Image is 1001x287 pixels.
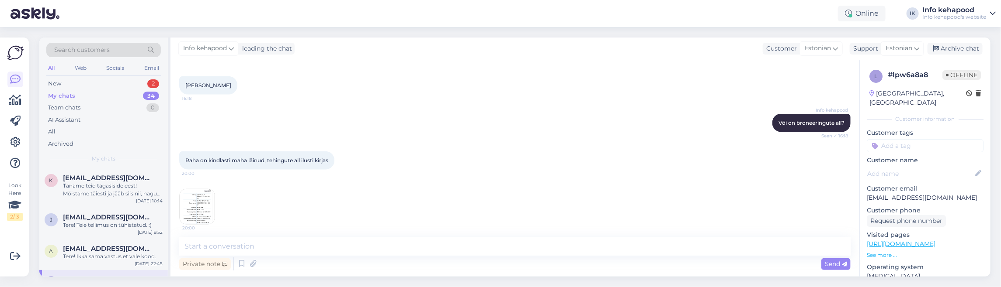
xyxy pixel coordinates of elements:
[185,82,231,89] span: [PERSON_NAME]
[146,103,159,112] div: 0
[63,253,163,260] div: Tere! Ikka sama vastus et vale kood.
[804,44,831,53] span: Estonian
[185,157,328,164] span: Raha on kindlasti maha läinud, tehingute all ilusti kirjas
[922,14,986,20] div: Info kehapood's website
[48,116,80,124] div: AI Assistant
[779,120,845,126] span: Või on broneeringute all?
[63,213,154,221] span: juulika.siimann@gmail.com
[838,6,886,21] div: Online
[92,155,115,163] span: My chats
[7,44,24,61] img: Askly Logo
[48,79,61,88] div: New
[867,115,984,123] div: Customer information
[875,73,878,79] span: l
[143,92,159,100] div: 34
[63,174,154,182] span: katrinlehepuu@hotmail.com
[182,95,215,102] span: 16:18
[867,240,935,248] a: [URL][DOMAIN_NAME]
[763,44,797,53] div: Customer
[136,198,163,204] div: [DATE] 10:14
[50,216,52,223] span: j
[180,189,215,224] img: Attachment
[49,177,53,184] span: k
[867,230,984,239] p: Visited pages
[182,225,215,231] span: 20:00
[815,133,848,139] span: Seen ✓ 16:18
[147,79,159,88] div: 2
[63,276,154,284] span: kristikliimann.kk@gmail.com
[63,245,154,253] span: annelimusto@gmail.com
[183,44,227,53] span: Info kehapood
[867,263,984,272] p: Operating system
[867,169,973,178] input: Add name
[63,182,163,198] div: Täname teid tagasiside eest! Mõistame täiesti ja jääb siis nii, nagu soovisite. Kui tulevikus tek...
[48,140,73,148] div: Archived
[825,260,847,268] span: Send
[46,62,56,74] div: All
[54,45,110,55] span: Search customers
[135,260,163,267] div: [DATE] 22:45
[182,170,215,177] span: 20:00
[143,62,161,74] div: Email
[867,139,984,152] input: Add a tag
[867,215,946,227] div: Request phone number
[104,62,126,74] div: Socials
[48,127,56,136] div: All
[867,184,984,193] p: Customer email
[888,70,942,80] div: # lpw6a8a8
[239,44,292,53] div: leading the chat
[138,229,163,236] div: [DATE] 9:52
[867,193,984,202] p: [EMAIL_ADDRESS][DOMAIN_NAME]
[942,70,981,80] span: Offline
[815,107,848,113] span: Info kehapood
[907,7,919,20] div: IK
[867,206,984,215] p: Customer phone
[867,251,984,259] p: See more ...
[886,44,912,53] span: Estonian
[179,258,231,270] div: Private note
[63,221,163,229] div: Tere! Teie tellimus on tühistatud. :)
[850,44,878,53] div: Support
[49,248,53,254] span: a
[7,181,23,221] div: Look Here
[869,89,966,107] div: [GEOGRAPHIC_DATA], [GEOGRAPHIC_DATA]
[7,213,23,221] div: 2 / 3
[922,7,986,14] div: Info kehapood
[867,156,984,165] p: Customer name
[922,7,996,20] a: Info kehapoodInfo kehapood's website
[48,103,80,112] div: Team chats
[73,62,88,74] div: Web
[48,92,75,100] div: My chats
[928,43,983,55] div: Archive chat
[867,128,984,137] p: Customer tags
[867,272,984,281] p: [MEDICAL_DATA]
